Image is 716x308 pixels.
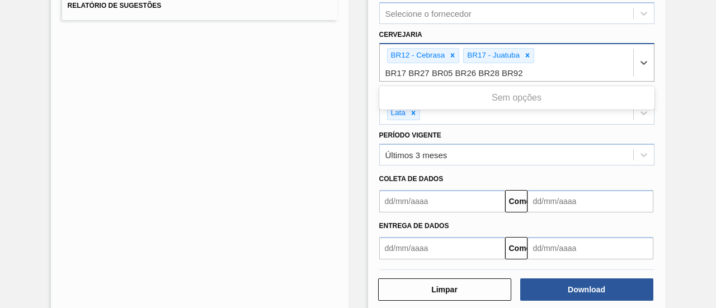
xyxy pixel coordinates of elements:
input: dd/mm/aaaa [527,237,653,259]
font: Comeu [509,244,535,253]
font: Entrega de dados [379,222,449,230]
button: Download [520,278,653,301]
font: Últimos 3 meses [385,150,447,160]
input: dd/mm/aaaa [527,190,653,212]
font: Selecione o fornecedor [385,9,472,18]
font: Limpar [431,285,458,294]
button: Limpar [378,278,511,301]
font: Lata [391,108,406,117]
font: Comeu [509,197,535,206]
button: Comeu [505,237,527,259]
button: Comeu [505,190,527,212]
font: Coleta de dados [379,175,444,183]
input: dd/mm/aaaa [379,237,505,259]
font: Sem opções [492,93,541,102]
input: dd/mm/aaaa [379,190,505,212]
font: Relatório de Sugestões [68,2,162,10]
font: Download [568,285,605,294]
font: BR12 - Cebrasa [391,51,445,59]
font: Período Vigente [379,131,441,139]
font: BR17 - Juatuba [467,51,520,59]
font: Cervejaria [379,31,422,39]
